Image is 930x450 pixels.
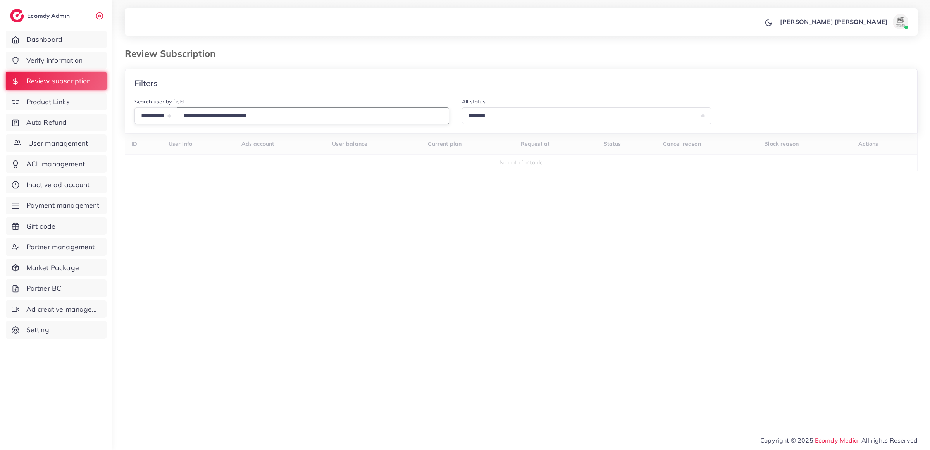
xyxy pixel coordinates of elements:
[6,259,107,277] a: Market Package
[6,52,107,69] a: Verify information
[26,221,55,231] span: Gift code
[462,98,486,105] label: All status
[26,283,62,293] span: Partner BC
[6,217,107,235] a: Gift code
[10,9,24,22] img: logo
[6,176,107,194] a: Inactive ad account
[858,436,918,445] span: , All rights Reserved
[6,279,107,297] a: Partner BC
[26,55,83,66] span: Verify information
[26,304,101,314] span: Ad creative management
[26,76,91,86] span: Review subscription
[26,242,95,252] span: Partner management
[134,98,184,105] label: Search user by field
[776,14,911,29] a: [PERSON_NAME] [PERSON_NAME]avatar
[6,300,107,318] a: Ad creative management
[26,200,100,210] span: Payment management
[6,197,107,214] a: Payment management
[6,155,107,173] a: ACL management
[26,97,70,107] span: Product Links
[26,325,49,335] span: Setting
[815,436,858,444] a: Ecomdy Media
[26,34,62,45] span: Dashboard
[26,159,85,169] span: ACL management
[125,48,222,59] h3: Review Subscription
[28,138,88,148] span: User management
[6,93,107,111] a: Product Links
[6,321,107,339] a: Setting
[26,263,79,273] span: Market Package
[6,72,107,90] a: Review subscription
[6,31,107,48] a: Dashboard
[26,180,90,190] span: Inactive ad account
[27,12,72,19] h2: Ecomdy Admin
[6,238,107,256] a: Partner management
[780,17,888,26] p: [PERSON_NAME] [PERSON_NAME]
[6,134,107,152] a: User management
[26,117,67,128] span: Auto Refund
[10,9,72,22] a: logoEcomdy Admin
[893,14,908,29] img: avatar
[6,114,107,131] a: Auto Refund
[134,78,157,88] h4: Filters
[760,436,918,445] span: Copyright © 2025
